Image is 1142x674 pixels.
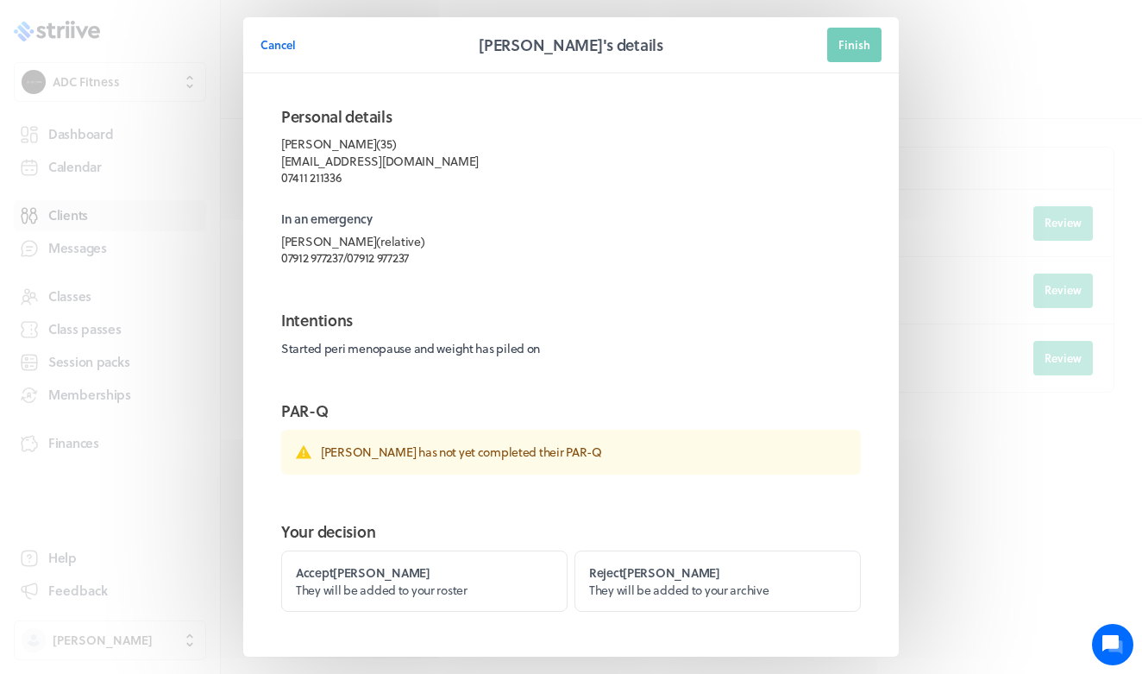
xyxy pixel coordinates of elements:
p: [EMAIL_ADDRESS][DOMAIN_NAME] [281,153,861,170]
span: New conversation [111,211,207,225]
p: [PERSON_NAME] ( relative ) [281,233,861,250]
p: 07411 211336 [281,169,861,186]
h2: Your decision [281,520,861,544]
span: They will be added to your roster [296,581,467,599]
label: In an emergency [281,211,861,228]
h2: [PERSON_NAME]'s details [479,33,663,57]
p: Find an answer quickly [23,268,322,289]
h2: Personal details [281,104,861,129]
strong: Accept [PERSON_NAME] [296,564,430,582]
h2: Intentions [281,308,861,332]
h3: [PERSON_NAME] has not yet completed their PAR-Q [321,444,847,461]
p: 07912 977237 / 07912 977237 [281,249,861,267]
button: Cancel [260,28,296,62]
span: Cancel [260,37,296,53]
iframe: gist-messenger-bubble-iframe [1092,624,1133,665]
p: Started peri menopause and weight has piled on [281,339,861,357]
h2: PAR-Q [281,399,861,423]
button: New conversation [27,201,318,236]
h1: Hi [PERSON_NAME] [26,84,319,111]
p: [PERSON_NAME] ( 35 ) [281,135,861,153]
button: Finish [827,28,882,62]
strong: Reject [PERSON_NAME] [589,564,720,582]
input: Search articles [50,297,308,331]
span: They will be added to your archive [589,581,769,599]
h2: We're here to help. Ask us anything! [26,115,319,170]
span: Finish [838,37,870,53]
